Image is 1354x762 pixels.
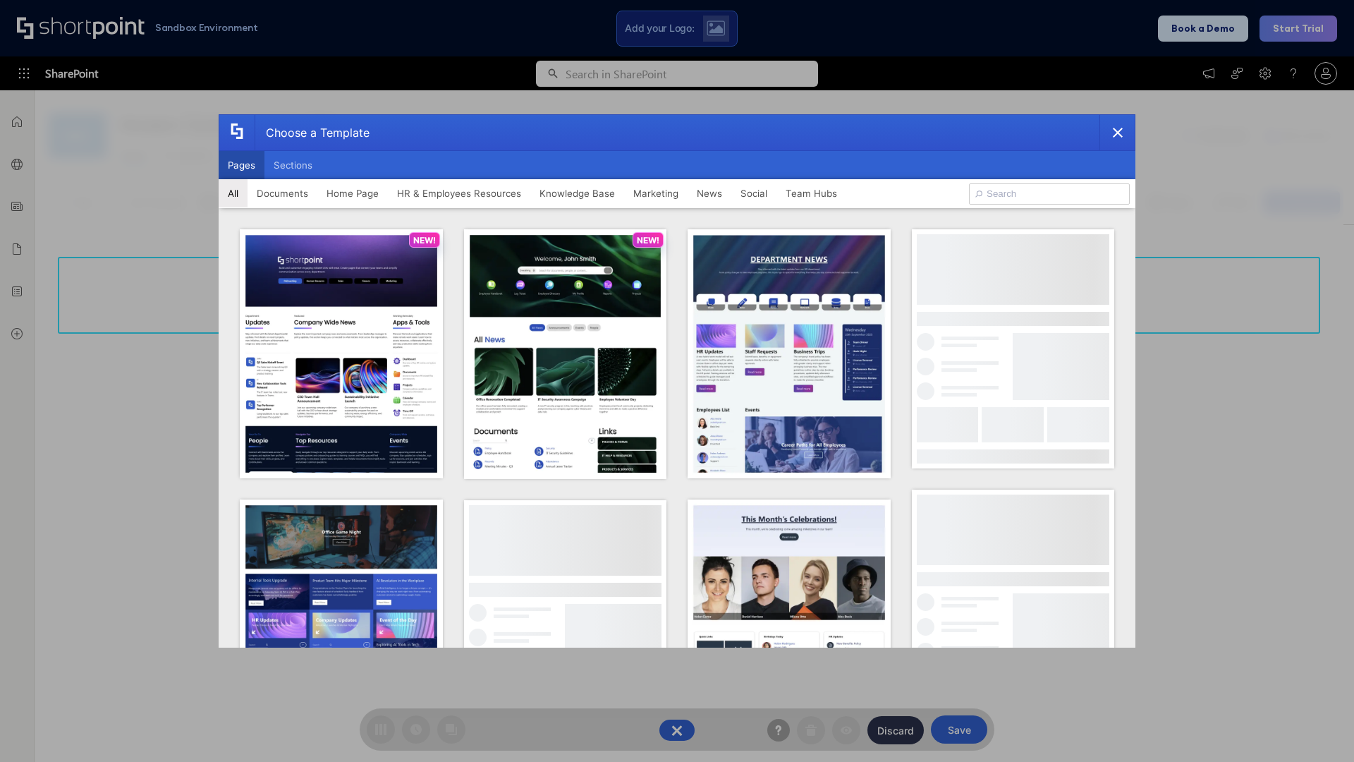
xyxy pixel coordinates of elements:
[413,235,436,246] p: NEW!
[1283,694,1354,762] iframe: Chat Widget
[388,179,530,207] button: HR & Employees Resources
[219,114,1135,648] div: template selector
[264,151,322,179] button: Sections
[969,183,1130,205] input: Search
[219,179,248,207] button: All
[248,179,317,207] button: Documents
[255,115,370,150] div: Choose a Template
[219,151,264,179] button: Pages
[688,179,731,207] button: News
[731,179,776,207] button: Social
[624,179,688,207] button: Marketing
[776,179,846,207] button: Team Hubs
[530,179,624,207] button: Knowledge Base
[317,179,388,207] button: Home Page
[637,235,659,246] p: NEW!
